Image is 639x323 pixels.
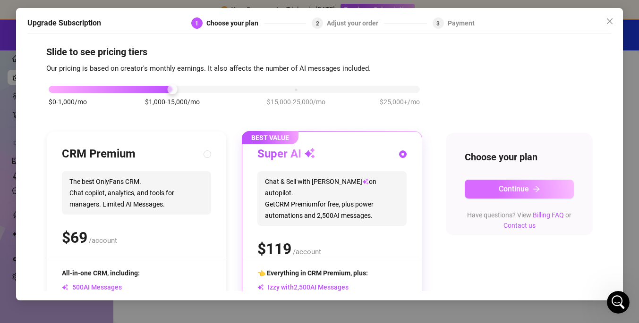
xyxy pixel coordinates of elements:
[257,147,315,162] h3: Super AI
[267,97,325,107] span: $15,000-25,000/mo
[257,283,349,291] span: Izzy with AI Messages
[316,20,319,27] span: 2
[46,45,593,58] h4: Slide to see pricing tiers
[62,269,140,277] span: All-in-one CRM, including:
[327,17,384,29] div: Adjust your order
[62,229,87,247] span: $
[46,64,371,73] span: Our pricing is based on creator's monthly earnings. It also affects the number of AI messages inc...
[533,211,564,219] a: Billing FAQ
[499,184,529,193] span: Continue
[503,222,536,229] a: Contact us
[27,17,101,29] h5: Upgrade Subscription
[257,240,291,258] span: $
[62,147,136,162] h3: CRM Premium
[206,17,264,29] div: Choose your plan
[607,291,630,314] iframe: Intercom live chat
[293,248,321,256] span: /account
[195,20,198,27] span: 1
[62,171,211,215] span: The best OnlyFans CRM. Chat copilot, analytics, and tools for managers. Limited AI Messages.
[467,211,571,229] span: Have questions? View or
[257,171,407,226] span: Chat & Sell with [PERSON_NAME] on autopilot. Get CRM Premium for free, plus power automations and...
[145,97,200,107] span: $1,000-15,000/mo
[602,14,617,29] button: Close
[62,283,122,291] span: AI Messages
[257,269,368,277] span: 👈 Everything in CRM Premium, plus:
[448,17,475,29] div: Payment
[606,17,613,25] span: close
[465,180,574,199] button: Continuearrow-right
[533,185,540,193] span: arrow-right
[49,97,87,107] span: $0-1,000/mo
[89,236,117,245] span: /account
[380,97,420,107] span: $25,000+/mo
[602,17,617,25] span: Close
[436,20,440,27] span: 3
[242,131,298,144] span: BEST VALUE
[465,150,574,164] h4: Choose your plan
